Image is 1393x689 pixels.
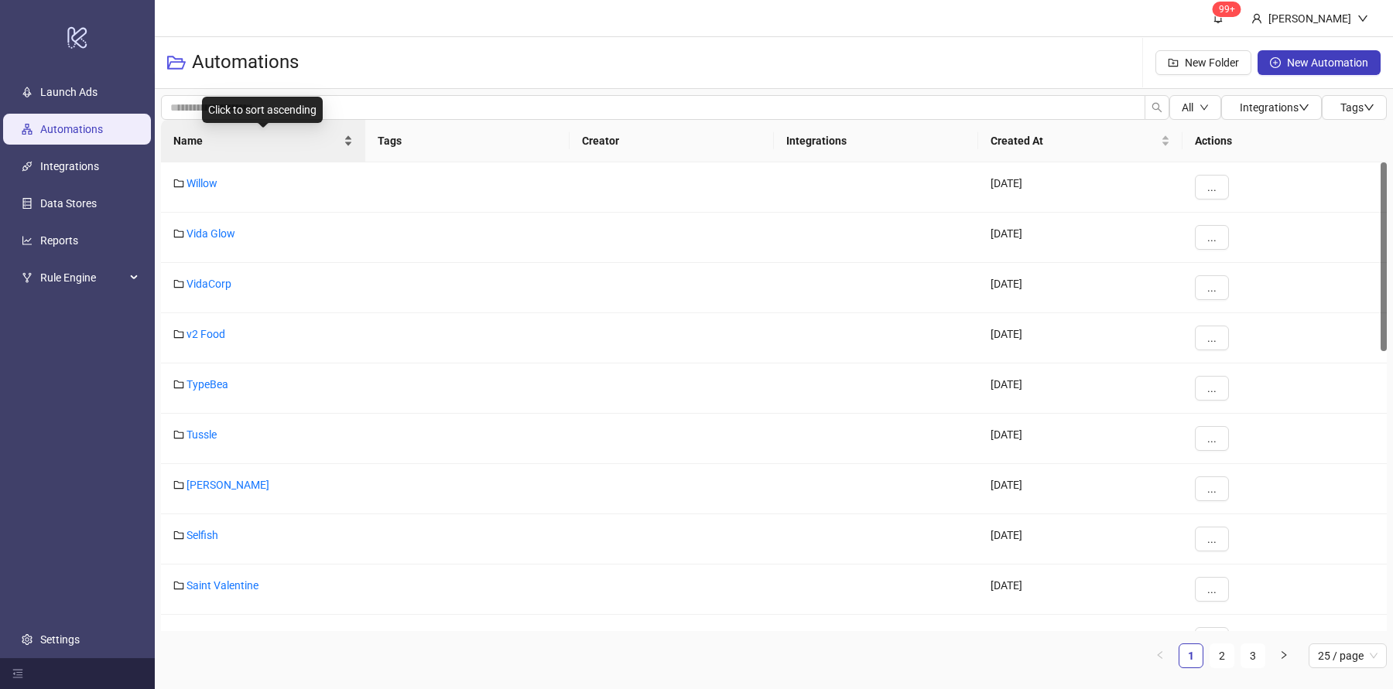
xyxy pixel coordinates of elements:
button: Alldown [1169,95,1221,120]
span: search [1152,102,1162,113]
button: left [1148,643,1172,668]
a: Integrations [40,160,99,172]
span: ... [1207,483,1217,495]
span: down [1357,13,1368,24]
span: ... [1207,432,1217,445]
a: VidaCorp [187,278,231,290]
span: down [1299,102,1309,113]
span: right [1279,650,1289,660]
th: Actions [1183,120,1387,162]
a: Data Stores [40,197,97,210]
th: Name [161,120,365,162]
a: Research [187,629,231,642]
span: folder [173,530,184,541]
button: Integrationsdown [1221,95,1322,120]
span: All [1182,101,1193,114]
a: [PERSON_NAME] [187,479,269,491]
div: [DATE] [978,162,1183,213]
span: Name [173,132,341,149]
th: Created At [978,120,1183,162]
div: Page Size [1309,643,1387,668]
a: Selfish [187,529,218,541]
li: Next Page [1271,643,1296,668]
span: Rule Engine [40,262,125,293]
div: [DATE] [978,414,1183,464]
span: plus-circle [1270,57,1281,68]
span: folder [173,278,184,289]
span: folder [173,178,184,189]
button: right [1271,643,1296,668]
div: Click to sort ascending [202,97,323,123]
a: TypeBea [187,378,228,391]
a: Tussle [187,428,217,441]
sup: 1560 [1213,2,1241,17]
button: ... [1195,376,1229,401]
li: 1 [1179,643,1203,668]
span: menu-fold [12,668,23,679]
button: ... [1195,527,1229,551]
div: [DATE] [978,313,1183,363]
a: Settings [40,633,80,646]
a: Launch Ads [40,86,98,98]
button: New Automation [1258,50,1381,75]
div: [DATE] [978,565,1183,615]
span: New Folder [1185,56,1239,69]
span: folder [173,379,184,390]
th: Integrations [774,120,978,162]
button: ... [1195,225,1229,250]
span: user [1251,13,1262,24]
th: Creator [570,120,774,162]
span: Created At [991,132,1158,149]
span: folder [173,580,184,591]
span: ... [1207,583,1217,595]
span: folder [173,630,184,641]
div: [DATE] [978,263,1183,313]
a: Reports [40,234,78,247]
span: ... [1207,281,1217,294]
button: ... [1195,275,1229,300]
span: left [1155,650,1165,660]
span: ... [1207,181,1217,193]
span: New Automation [1287,56,1368,69]
li: 2 [1210,643,1234,668]
span: folder-open [167,53,186,72]
span: down [1364,102,1374,113]
span: Integrations [1240,101,1309,114]
li: 3 [1241,643,1265,668]
button: New Folder [1155,50,1251,75]
button: ... [1195,326,1229,350]
a: Saint Valentine [187,579,258,592]
button: ... [1195,476,1229,501]
span: bell [1213,12,1224,23]
span: ... [1207,231,1217,244]
span: ... [1207,533,1217,545]
span: folder [173,228,184,239]
div: [DATE] [978,615,1183,665]
div: [DATE] [978,514,1183,565]
button: ... [1195,577,1229,602]
li: Previous Page [1148,643,1172,668]
a: 1 [1179,644,1203,667]
a: 2 [1210,644,1234,667]
span: Tags [1340,101,1374,114]
div: [PERSON_NAME] [1262,10,1357,27]
a: Willow [187,177,217,189]
button: ... [1195,426,1229,451]
h3: Automations [192,50,299,75]
span: folder-add [1168,57,1179,68]
span: folder [173,429,184,440]
span: ... [1207,382,1217,394]
button: ... [1195,175,1229,200]
span: folder [173,479,184,490]
span: down [1200,103,1209,112]
th: Tags [365,120,570,162]
a: 3 [1241,644,1265,667]
span: 25 / page [1318,644,1378,667]
div: [DATE] [978,363,1183,414]
a: Automations [40,123,103,135]
a: v2 Food [187,328,225,340]
a: Vida Glow [187,227,235,240]
span: ... [1207,332,1217,344]
span: folder [173,329,184,339]
span: fork [22,272,33,283]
